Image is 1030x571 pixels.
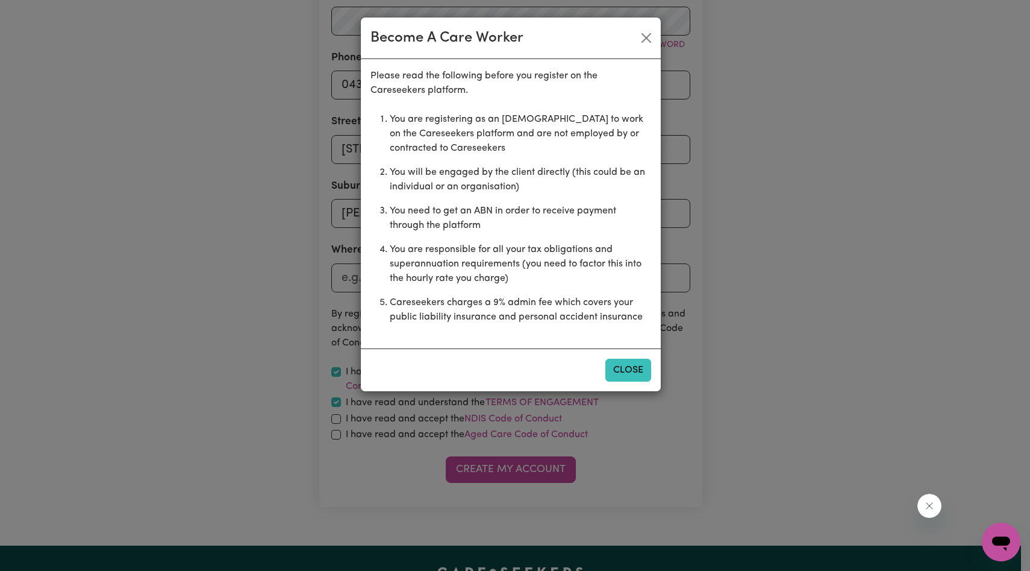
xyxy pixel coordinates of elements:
button: Close [637,28,656,48]
li: You need to get an ABN in order to receive payment through the platform [390,199,651,238]
li: You are responsible for all your tax obligations and superannuation requirements (you need to fac... [390,238,651,291]
span: Need any help? [7,8,73,18]
p: Please read the following before you register on the Careseekers platform. [370,69,651,98]
iframe: Close message [917,494,941,518]
iframe: Button to launch messaging window [982,523,1020,561]
div: Become A Care Worker [370,27,523,49]
li: You are registering as an [DEMOGRAPHIC_DATA] to work on the Careseekers platform and are not empl... [390,107,651,160]
button: Close [605,359,651,382]
li: You will be engaged by the client directly (this could be an individual or an organisation) [390,160,651,199]
li: Careseekers charges a 9% admin fee which covers your public liability insurance and personal acci... [390,291,651,329]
